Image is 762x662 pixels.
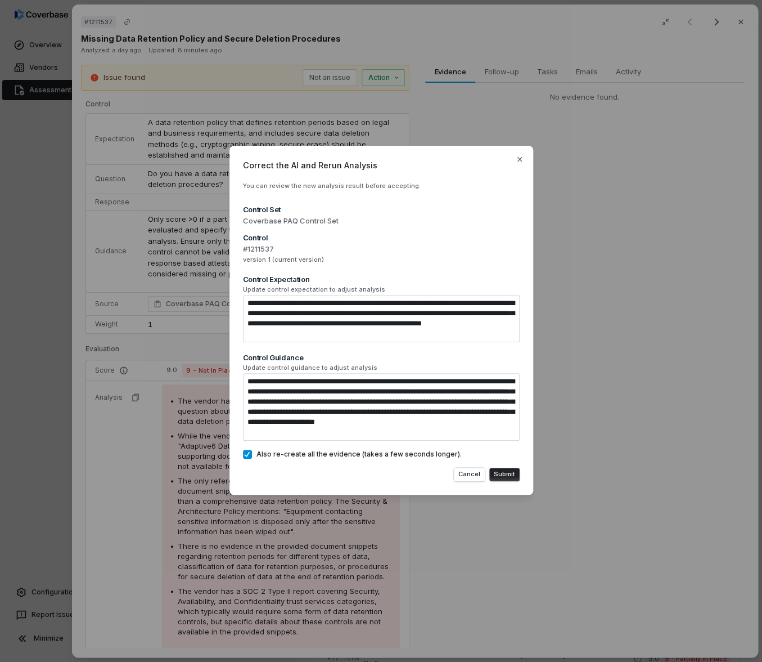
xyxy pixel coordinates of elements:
[489,468,520,481] button: Submit
[243,159,520,171] span: Correct the AI and Rerun Analysis
[454,468,485,481] button: Cancel
[243,232,520,243] div: Control
[243,244,520,255] span: #1211537
[243,256,520,264] span: version 1 (current version)
[243,216,520,227] span: Coverbase PAQ Control Set
[243,274,520,284] div: Control Expectation
[243,204,520,214] div: Control Set
[256,450,462,459] span: Also re-create all the evidence (takes a few seconds longer).
[243,364,520,372] span: Update control guidance to adjust analysis
[243,285,520,294] span: Update control expectation to adjust analysis
[243,352,520,363] div: Control Guidance
[243,450,252,459] button: Also re-create all the evidence (takes a few seconds longer).
[243,182,421,190] span: You can review the new analysis result before accepting.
